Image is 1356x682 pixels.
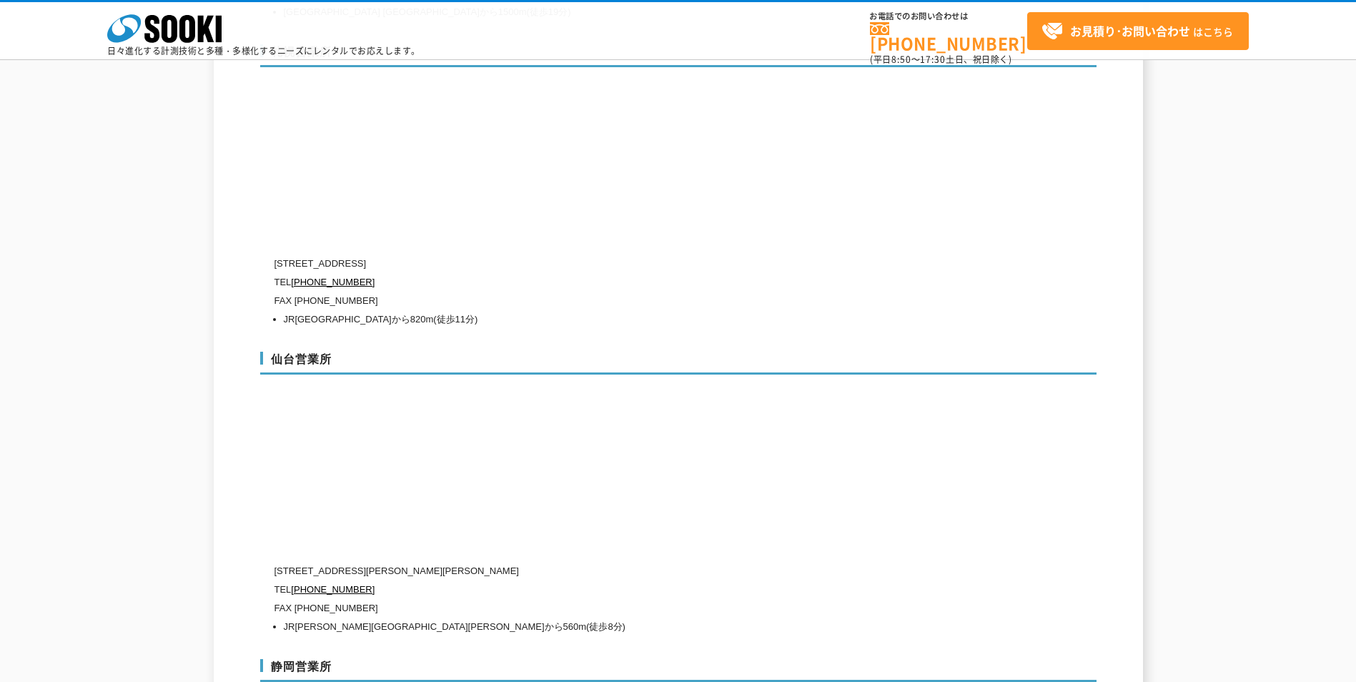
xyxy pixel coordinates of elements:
a: [PHONE_NUMBER] [291,584,375,595]
span: 8:50 [891,53,911,66]
h3: 仙台営業所 [260,352,1097,375]
p: [STREET_ADDRESS][PERSON_NAME][PERSON_NAME] [274,562,961,580]
strong: お見積り･お問い合わせ [1070,22,1190,39]
p: TEL [274,580,961,599]
a: [PHONE_NUMBER] [870,22,1027,51]
p: 日々進化する計測技術と多種・多様化するニーズにレンタルでお応えします。 [107,46,420,55]
p: [STREET_ADDRESS] [274,254,961,273]
p: TEL [274,273,961,292]
a: [PHONE_NUMBER] [291,277,375,287]
p: FAX [PHONE_NUMBER] [274,292,961,310]
p: FAX [PHONE_NUMBER] [274,599,961,618]
li: JR[PERSON_NAME][GEOGRAPHIC_DATA][PERSON_NAME]から560m(徒歩8分) [284,618,961,636]
span: 17:30 [920,53,946,66]
span: (平日 ～ 土日、祝日除く) [870,53,1011,66]
h3: 静岡営業所 [260,659,1097,682]
span: はこちら [1041,21,1233,42]
li: JR[GEOGRAPHIC_DATA]から820m(徒歩11分) [284,310,961,329]
span: お電話でのお問い合わせは [870,12,1027,21]
a: お見積り･お問い合わせはこちら [1027,12,1249,50]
